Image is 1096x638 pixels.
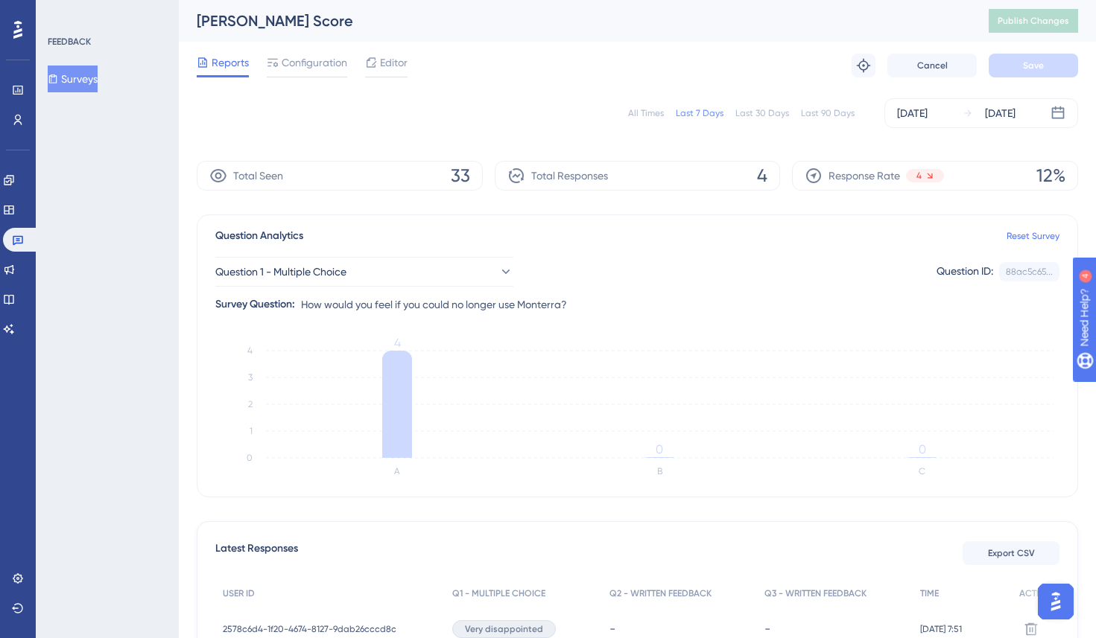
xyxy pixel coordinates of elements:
[215,296,295,313] div: Survey Question:
[757,164,767,188] span: 4
[609,622,750,636] div: -
[676,107,723,119] div: Last 7 Days
[250,426,253,436] tspan: 1
[656,442,663,456] tspan: 0
[212,54,249,71] span: Reports
[282,54,347,71] span: Configuration
[989,9,1078,33] button: Publish Changes
[919,442,926,456] tspan: 0
[394,466,400,476] text: A
[247,453,253,463] tspan: 0
[764,587,867,599] span: Q3 - WRITTEN FEEDBACK
[609,587,712,599] span: Q2 - WRITTEN FEEDBACK
[104,7,108,19] div: 4
[465,623,543,635] span: Very disappointed
[764,622,905,636] div: -
[248,372,253,383] tspan: 3
[916,170,922,182] span: 4
[1023,60,1044,71] span: Save
[215,227,303,245] span: Question Analytics
[451,164,470,188] span: 33
[223,587,255,599] span: USER ID
[937,262,993,281] div: Question ID:
[197,10,951,31] div: [PERSON_NAME] Score
[301,296,567,313] span: How would you feel if you could no longer use Monterra?
[35,4,93,22] span: Need Help?
[897,104,928,122] div: [DATE]
[917,60,948,71] span: Cancel
[801,107,855,119] div: Last 90 Days
[920,587,939,599] span: TIME
[215,263,346,281] span: Question 1 - Multiple Choice
[920,623,962,635] span: [DATE] 7:51
[735,107,789,119] div: Last 30 Days
[215,257,513,287] button: Question 1 - Multiple Choice
[48,66,98,92] button: Surveys
[215,540,298,567] span: Latest Responses
[223,623,396,635] span: 2578c6d4-1f20-4674-8127-9dab26cccd8c
[1036,164,1065,188] span: 12%
[989,54,1078,77] button: Save
[963,541,1059,565] button: Export CSV
[998,15,1069,27] span: Publish Changes
[1033,579,1078,624] iframe: UserGuiding AI Assistant Launcher
[248,399,253,409] tspan: 2
[829,167,900,185] span: Response Rate
[48,36,91,48] div: FEEDBACK
[531,167,608,185] span: Total Responses
[394,336,401,350] tspan: 4
[657,466,662,476] text: B
[919,466,925,476] text: C
[452,587,545,599] span: Q1 - MULTIPLE CHOICE
[1007,230,1059,242] a: Reset Survey
[988,547,1035,559] span: Export CSV
[233,167,283,185] span: Total Seen
[628,107,664,119] div: All Times
[1006,266,1053,278] div: 88ac5c65...
[887,54,977,77] button: Cancel
[247,345,253,356] tspan: 4
[380,54,408,71] span: Editor
[1019,587,1052,599] span: ACTION
[985,104,1016,122] div: [DATE]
